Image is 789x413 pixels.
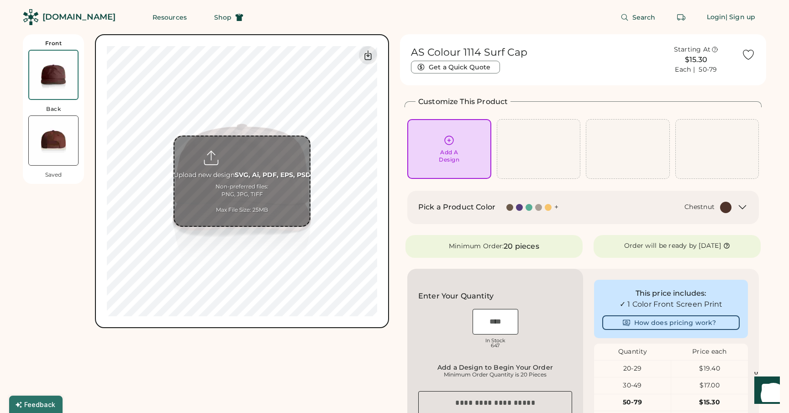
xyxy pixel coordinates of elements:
[411,46,527,59] h1: AS Colour 1114 Surf Cap
[602,315,740,330] button: How does pricing work?
[602,299,740,310] div: ✓ 1 Color Front Screen Print
[203,8,254,26] button: Shop
[46,105,61,113] div: Back
[594,398,671,407] div: 50-79
[671,364,748,373] div: $19.40
[23,9,39,25] img: Rendered Logo - Screens
[594,381,671,390] div: 30-49
[411,61,500,73] button: Get a Quick Quote
[671,381,748,390] div: $17.00
[602,288,740,299] div: This price includes:
[421,371,569,378] div: Minimum Order Quantity is 20 Pieces
[684,203,715,212] div: Chestnut
[699,241,721,251] div: [DATE]
[672,8,690,26] button: Retrieve an order
[726,13,755,22] div: | Sign up
[421,364,569,371] div: Add a Design to Begin Your Order
[473,338,518,348] div: In Stock 647
[671,347,748,356] div: Price each
[214,14,231,21] span: Shop
[418,96,508,107] h2: Customize This Product
[504,241,539,252] div: 20 pieces
[45,40,62,47] div: Front
[554,202,558,212] div: +
[418,202,495,213] h2: Pick a Product Color
[439,149,459,163] div: Add A Design
[42,11,116,23] div: [DOMAIN_NAME]
[675,65,717,74] div: Each | 50-79
[29,51,78,99] img: AS Colour 1114 Chestnut Front Thumbnail
[142,8,198,26] button: Resources
[656,54,736,65] div: $15.30
[746,372,785,411] iframe: Front Chat
[418,291,494,302] h2: Enter Your Quantity
[594,364,671,373] div: 20-29
[610,8,667,26] button: Search
[632,14,656,21] span: Search
[674,45,711,54] div: Starting At
[359,46,377,64] div: Download Front Mockup
[624,241,697,251] div: Order will be ready by
[29,116,78,165] img: AS Colour 1114 Chestnut Back Thumbnail
[594,347,671,356] div: Quantity
[707,13,726,22] div: Login
[45,171,62,178] div: Saved
[671,398,748,407] div: $15.30
[449,242,504,251] div: Minimum Order:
